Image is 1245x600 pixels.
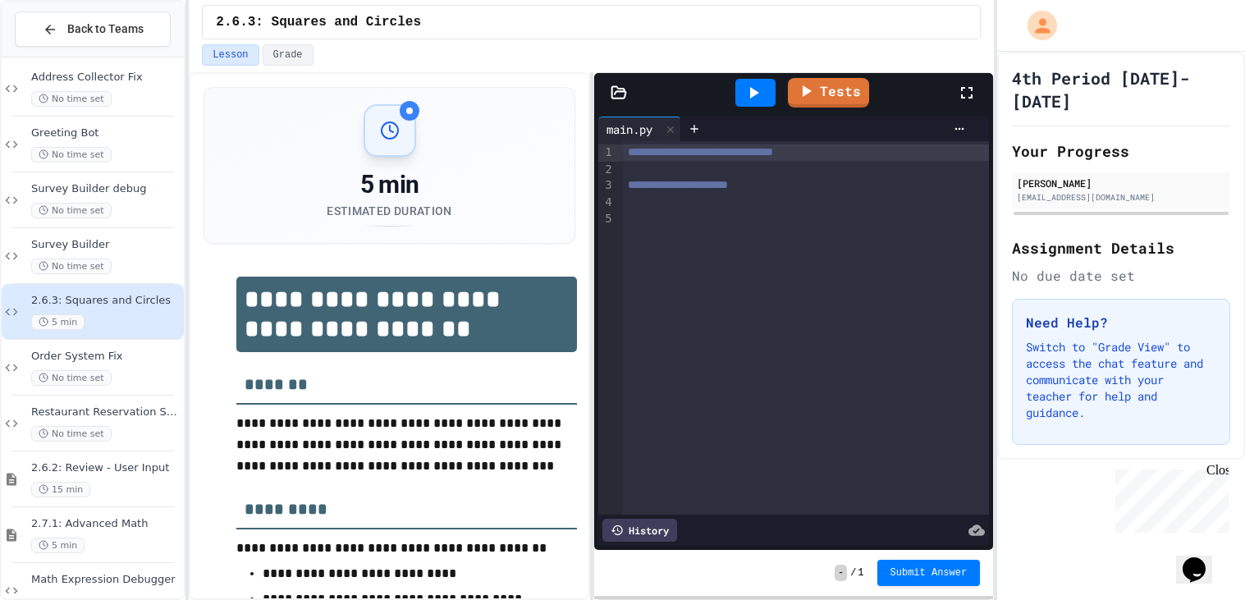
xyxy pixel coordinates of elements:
span: Submit Answer [890,566,968,579]
span: No time set [31,426,112,442]
span: Restaurant Reservation System [31,405,181,419]
span: 15 min [31,482,90,497]
span: 2.6.3: Squares and Circles [216,12,421,32]
span: 1 [858,566,863,579]
span: 2.6.2: Review - User Input [31,461,181,475]
span: 5 min [31,314,85,330]
div: 3 [598,177,615,195]
span: Back to Teams [67,21,144,38]
span: No time set [31,203,112,218]
span: Math Expression Debugger [31,573,181,587]
h1: 4th Period [DATE]-[DATE] [1012,66,1230,112]
div: [PERSON_NAME] [1017,176,1225,190]
div: 4 [598,195,615,211]
button: Back to Teams [15,11,171,47]
div: Chat with us now!Close [7,7,113,104]
p: Switch to "Grade View" to access the chat feature and communicate with your teacher for help and ... [1026,339,1216,421]
span: Address Collector Fix [31,71,181,85]
span: No time set [31,147,112,163]
div: 1 [598,144,615,162]
div: 2 [598,162,615,178]
div: My Account [1010,7,1061,44]
a: Tests [788,78,869,108]
span: Survey Builder debug [31,182,181,196]
iframe: chat widget [1109,463,1229,533]
span: No time set [31,91,112,107]
h3: Need Help? [1026,313,1216,332]
span: 2.6.3: Squares and Circles [31,294,181,308]
span: Survey Builder [31,238,181,252]
h2: Your Progress [1012,140,1230,163]
button: Submit Answer [877,560,981,586]
div: [EMAIL_ADDRESS][DOMAIN_NAME] [1017,191,1225,204]
h2: Assignment Details [1012,236,1230,259]
iframe: chat widget [1176,534,1229,584]
button: Grade [263,44,314,66]
button: Lesson [202,44,259,66]
div: History [602,519,677,542]
div: Estimated Duration [327,203,451,219]
div: main.py [598,117,681,141]
div: main.py [598,121,661,138]
span: Order System Fix [31,350,181,364]
span: Greeting Bot [31,126,181,140]
span: - [835,565,847,581]
span: 5 min [31,538,85,553]
span: No time set [31,259,112,274]
span: No time set [31,370,112,386]
span: / [850,566,856,579]
span: 2.7.1: Advanced Math [31,517,181,531]
div: 5 [598,211,615,227]
div: 5 min [327,170,451,199]
div: No due date set [1012,266,1230,286]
